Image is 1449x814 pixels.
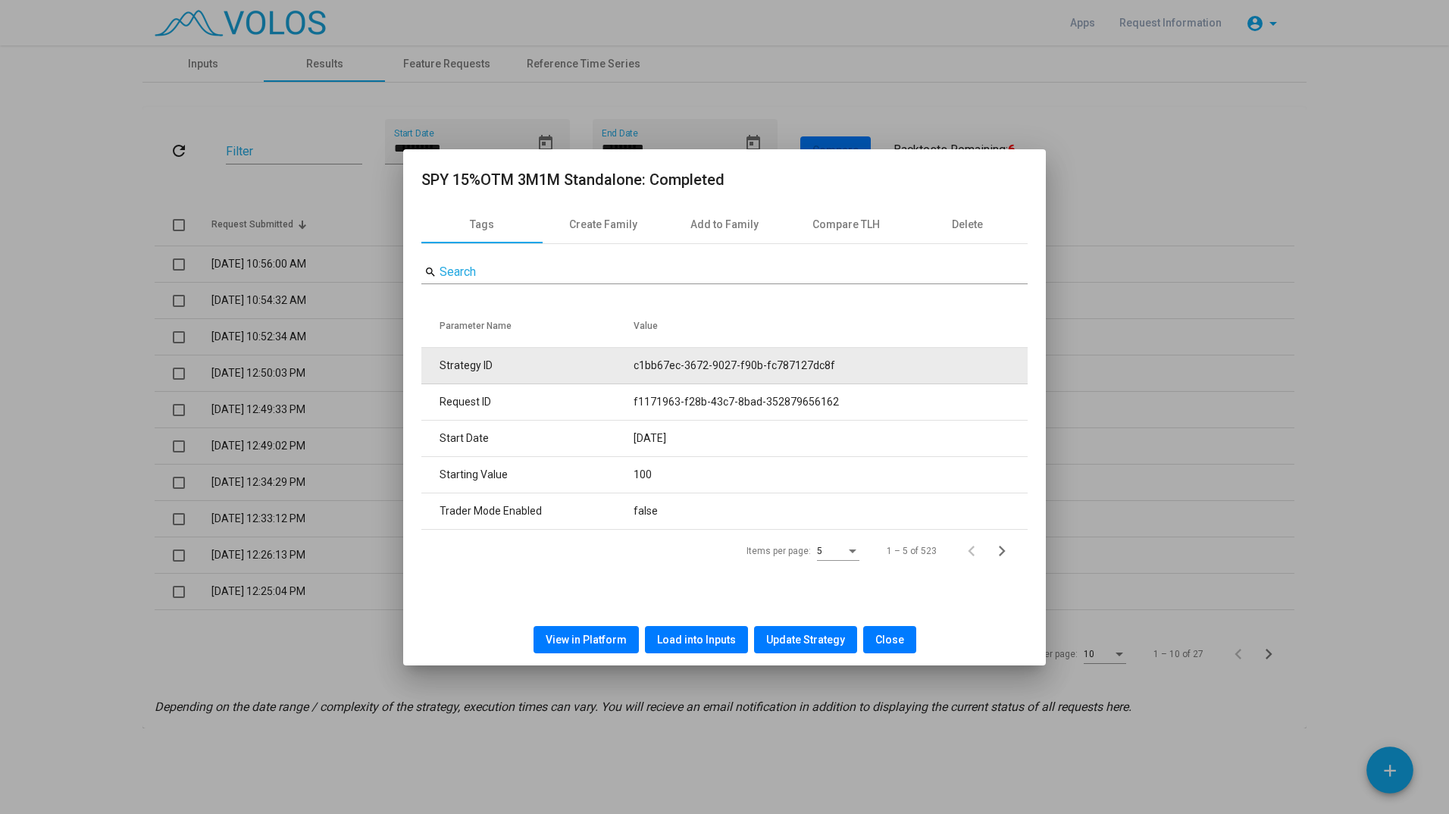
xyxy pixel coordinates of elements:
[991,536,1022,566] button: Next page
[421,167,1028,192] h2: SPY 15%OTM 3M1M Standalone: Completed
[569,217,637,233] div: Create Family
[645,626,748,653] button: Load into Inputs
[817,546,822,556] span: 5
[634,384,1028,421] td: f1171963-f28b-43c7-8bad-352879656162
[421,384,634,421] td: Request ID
[421,421,634,457] td: Start Date
[634,421,1028,457] td: [DATE]
[634,305,1028,348] th: Value
[952,217,983,233] div: Delete
[470,217,494,233] div: Tags
[421,457,634,493] td: Starting Value
[657,634,736,646] span: Load into Inputs
[812,217,880,233] div: Compare TLH
[421,348,634,384] td: Strategy ID
[634,457,1028,493] td: 100
[961,536,991,566] button: Previous page
[690,217,759,233] div: Add to Family
[754,626,857,653] button: Update Strategy
[424,265,437,279] mat-icon: search
[887,544,937,558] div: 1 – 5 of 523
[766,634,845,646] span: Update Strategy
[817,546,859,557] mat-select: Items per page:
[634,493,1028,530] td: false
[421,305,634,348] th: Parameter Name
[863,626,916,653] button: Close
[746,544,811,558] div: Items per page:
[875,634,904,646] span: Close
[546,634,627,646] span: View in Platform
[421,493,634,530] td: Trader Mode Enabled
[534,626,639,653] button: View in Platform
[634,348,1028,384] td: c1bb67ec-3672-9027-f90b-fc787127dc8f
